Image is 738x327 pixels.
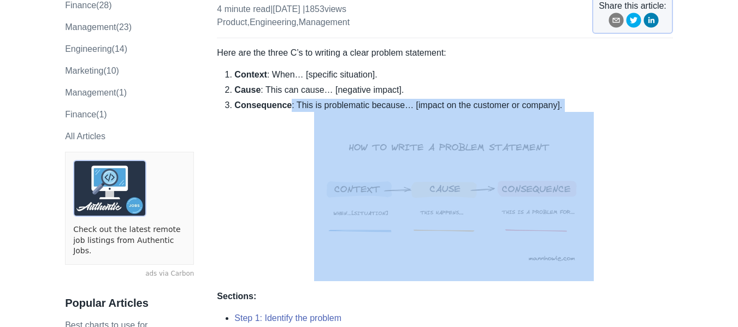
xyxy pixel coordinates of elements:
[65,44,127,53] a: engineering(14)
[217,46,672,60] p: Here are the three C’s to writing a clear problem statement:
[234,84,672,97] li: : This can cause… [negative impact].
[609,13,624,32] button: email
[65,296,194,310] h3: Popular Articles
[65,132,105,141] a: All Articles
[234,313,341,323] a: Step 1: Identify the problem
[65,269,194,279] a: ads via Carbon
[65,88,127,97] a: Management(1)
[217,3,350,29] p: 4 minute read | [DATE] , ,
[234,99,672,281] li: : This is problematic because… [impact on the customer or company].
[217,17,247,27] a: product
[299,17,350,27] a: management
[234,70,267,79] strong: Context
[65,1,111,10] a: finance(28)
[303,4,346,14] span: | 1853 views
[234,68,672,81] li: : When… [specific situation].
[73,224,186,257] a: Check out the latest remote job listings from Authentic Jobs.
[643,13,659,32] button: linkedin
[626,13,641,32] button: twitter
[65,110,107,119] a: Finance(1)
[234,100,292,110] strong: Consequence
[65,22,132,32] a: management(23)
[73,160,146,217] img: ads via Carbon
[314,112,594,281] img: how to write a problem statement
[234,85,261,94] strong: Cause
[65,66,119,75] a: marketing(10)
[250,17,296,27] a: engineering
[217,292,256,301] strong: Sections:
